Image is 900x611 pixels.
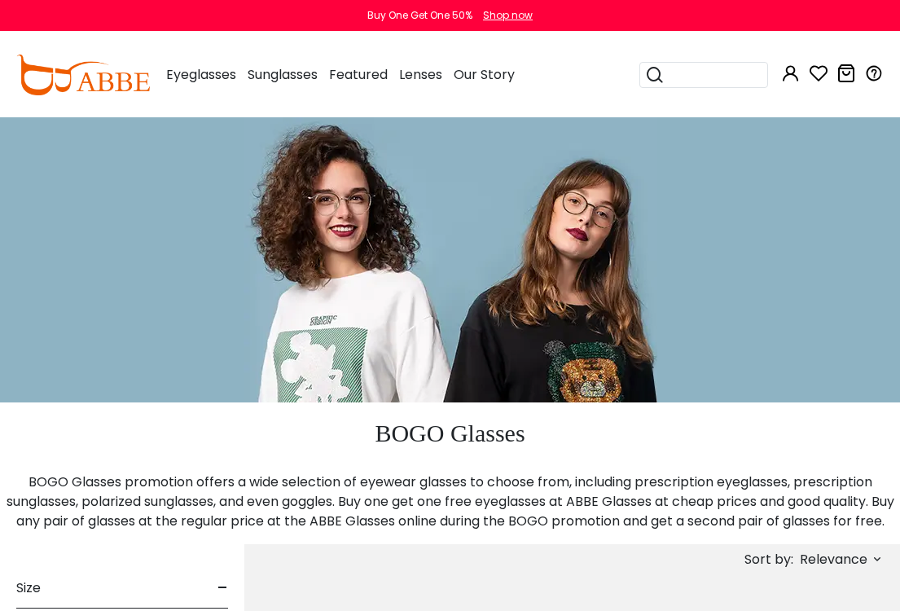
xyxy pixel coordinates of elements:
img: BOGO glasses [244,117,657,402]
span: Featured [329,65,388,84]
span: Eyeglasses [166,65,236,84]
img: abbeglasses.com [16,55,150,95]
div: Shop now [483,8,533,23]
div: Buy One Get One 50% [367,8,472,23]
span: Lenses [399,65,442,84]
span: Sort by: [744,550,793,569]
span: - [217,569,228,608]
span: Relevance [800,545,867,574]
span: Sunglasses [248,65,318,84]
a: Shop now [475,8,533,22]
span: Size [16,569,41,608]
span: Our Story [454,65,515,84]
